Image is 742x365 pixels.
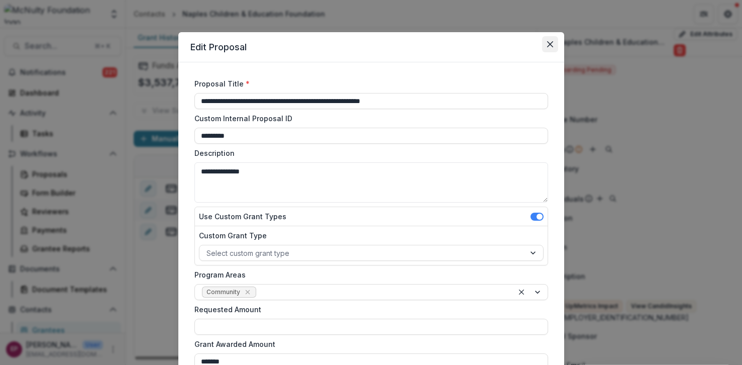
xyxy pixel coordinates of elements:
header: Edit Proposal [178,32,564,62]
label: Program Areas [194,269,542,280]
div: Clear selected options [515,286,527,298]
label: Custom Grant Type [199,230,538,241]
label: Use Custom Grant Types [199,211,286,222]
button: Close [542,36,558,52]
label: Proposal Title [194,78,542,89]
label: Grant Awarded Amount [194,339,542,349]
span: Community [206,289,240,296]
label: Requested Amount [194,304,542,315]
label: Custom Internal Proposal ID [194,113,542,124]
label: Description [194,148,542,158]
div: Remove Community [243,287,253,297]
